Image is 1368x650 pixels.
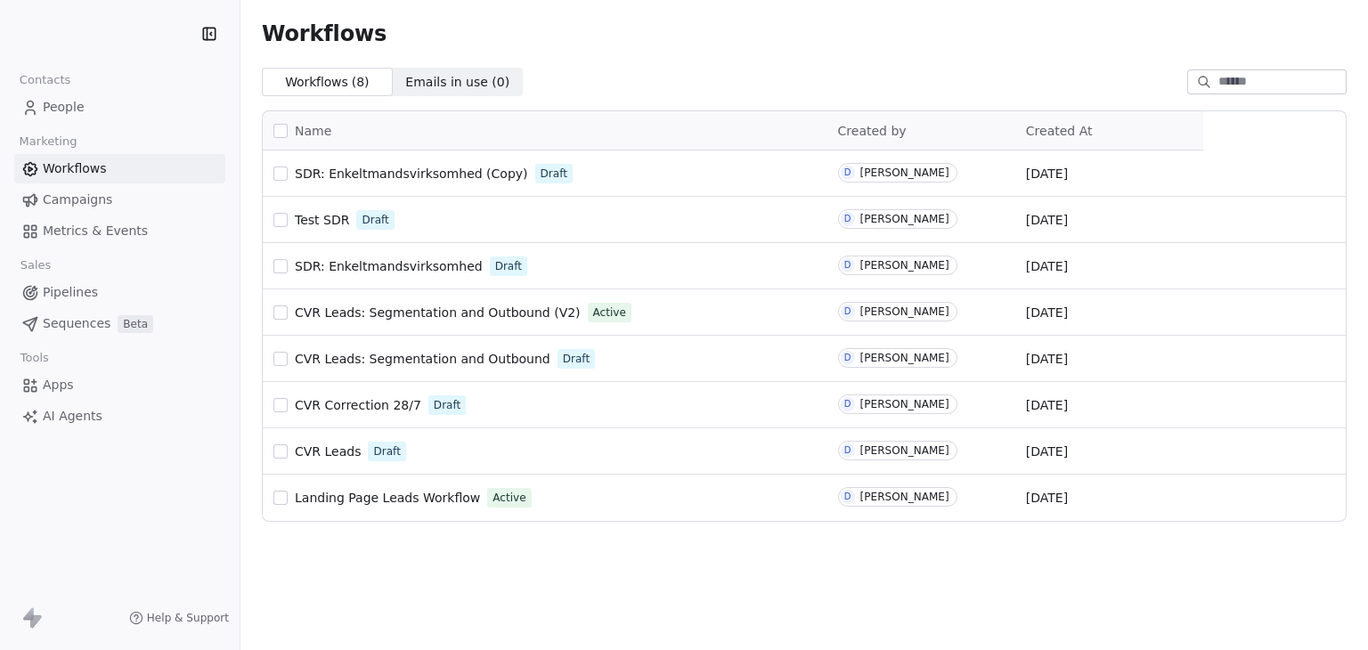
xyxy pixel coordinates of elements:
a: AI Agents [14,402,225,431]
a: Test SDR [295,211,349,229]
span: AI Agents [43,407,102,426]
div: [PERSON_NAME] [860,491,949,503]
a: Campaigns [14,185,225,215]
span: Landing Page Leads Workflow [295,491,480,505]
span: CVR Leads [295,444,361,459]
div: [PERSON_NAME] [860,352,949,364]
span: Pipelines [43,283,98,302]
span: Marketing [12,128,85,155]
div: D [844,305,851,319]
span: [DATE] [1026,350,1068,368]
span: Draft [362,212,388,228]
div: D [844,397,851,411]
span: Created At [1026,124,1093,138]
span: Draft [563,351,590,367]
a: Help & Support [129,611,229,625]
a: Metrics & Events [14,216,225,246]
div: [PERSON_NAME] [860,305,949,318]
span: Active [493,490,525,506]
div: D [844,443,851,458]
a: SDR: Enkeltmandsvirksomhed (Copy) [295,165,528,183]
div: [PERSON_NAME] [860,259,949,272]
span: Created by [838,124,907,138]
span: Test SDR [295,213,349,227]
span: Apps [43,376,74,394]
span: CVR Leads: Segmentation and Outbound (V2) [295,305,581,320]
span: CVR Leads: Segmentation and Outbound [295,352,550,366]
div: D [844,258,851,272]
span: Emails in use ( 0 ) [405,73,509,92]
span: People [43,98,85,117]
div: D [844,490,851,504]
span: Name [295,122,331,141]
a: SDR: Enkeltmandsvirksomhed [295,257,483,275]
a: Workflows [14,154,225,183]
a: People [14,93,225,122]
span: Sales [12,252,59,279]
div: [PERSON_NAME] [860,213,949,225]
span: [DATE] [1026,443,1068,460]
span: SDR: Enkeltmandsvirksomhed (Copy) [295,167,528,181]
a: SequencesBeta [14,309,225,338]
span: [DATE] [1026,396,1068,414]
a: Pipelines [14,278,225,307]
span: Tools [12,345,56,371]
span: Campaigns [43,191,112,209]
span: CVR Correction 28/7 [295,398,421,412]
span: Workflows [262,21,387,46]
span: [DATE] [1026,304,1068,321]
a: CVR Correction 28/7 [295,396,421,414]
div: [PERSON_NAME] [860,167,949,179]
a: CVR Leads [295,443,361,460]
span: Help & Support [147,611,229,625]
div: D [844,212,851,226]
span: [DATE] [1026,489,1068,507]
a: CVR Leads: Segmentation and Outbound [295,350,550,368]
span: Draft [495,258,522,274]
span: Beta [118,315,153,333]
span: [DATE] [1026,165,1068,183]
span: Active [593,305,626,321]
span: Draft [373,443,400,459]
span: SDR: Enkeltmandsvirksomhed [295,259,483,273]
span: Sequences [43,314,110,333]
span: Workflows [43,159,107,178]
span: Contacts [12,67,78,93]
span: [DATE] [1026,211,1068,229]
a: CVR Leads: Segmentation and Outbound (V2) [295,304,581,321]
span: Draft [434,397,460,413]
span: [DATE] [1026,257,1068,275]
a: Apps [14,370,225,400]
div: D [844,166,851,180]
div: [PERSON_NAME] [860,398,949,410]
div: D [844,351,851,365]
a: Landing Page Leads Workflow [295,489,480,507]
span: Draft [541,166,567,182]
div: [PERSON_NAME] [860,444,949,457]
span: Metrics & Events [43,222,148,240]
